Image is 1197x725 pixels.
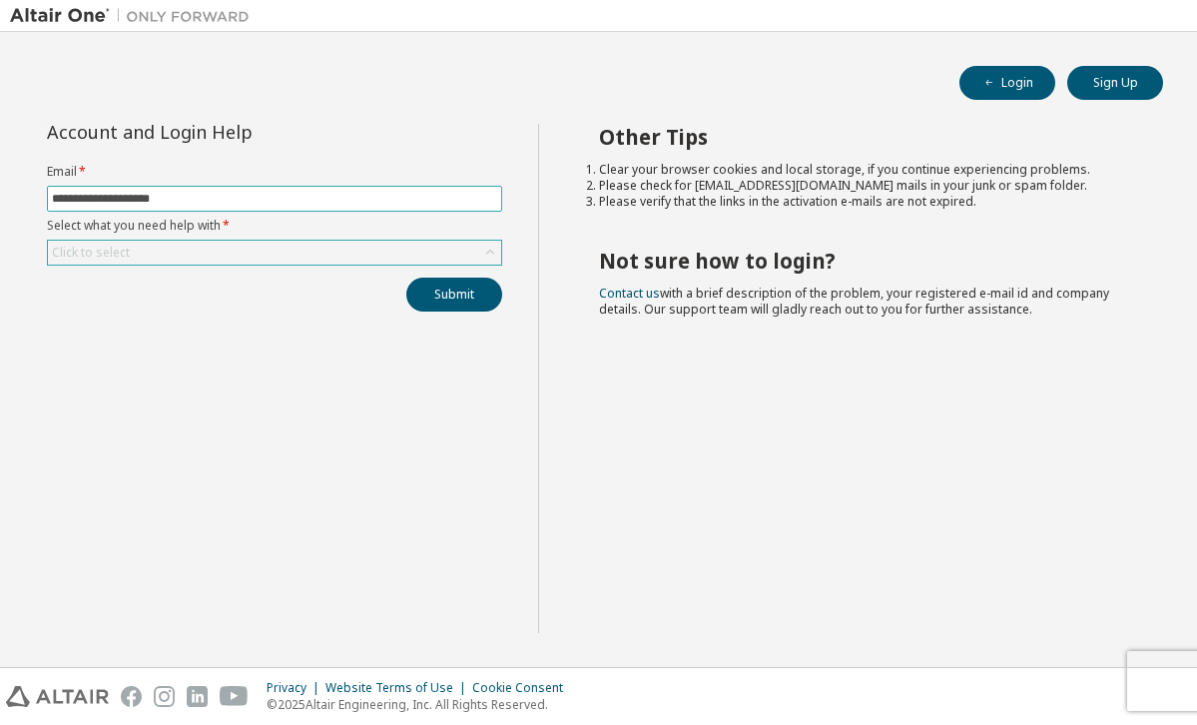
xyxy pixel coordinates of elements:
label: Email [47,164,502,180]
div: Website Terms of Use [325,680,472,696]
h2: Other Tips [599,124,1127,150]
p: © 2025 Altair Engineering, Inc. All Rights Reserved. [267,696,575,713]
img: facebook.svg [121,686,142,707]
div: Cookie Consent [472,680,575,696]
li: Please check for [EMAIL_ADDRESS][DOMAIN_NAME] mails in your junk or spam folder. [599,178,1127,194]
img: linkedin.svg [187,686,208,707]
li: Clear your browser cookies and local storage, if you continue experiencing problems. [599,162,1127,178]
div: Account and Login Help [47,124,411,140]
img: altair_logo.svg [6,686,109,707]
div: Privacy [267,680,325,696]
button: Sign Up [1067,66,1163,100]
div: Click to select [48,241,501,265]
button: Login [959,66,1055,100]
div: Click to select [52,245,130,261]
img: instagram.svg [154,686,175,707]
h2: Not sure how to login? [599,248,1127,274]
img: youtube.svg [220,686,249,707]
span: with a brief description of the problem, your registered e-mail id and company details. Our suppo... [599,285,1109,318]
img: Altair One [10,6,260,26]
li: Please verify that the links in the activation e-mails are not expired. [599,194,1127,210]
label: Select what you need help with [47,218,502,234]
button: Submit [406,278,502,312]
a: Contact us [599,285,660,302]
